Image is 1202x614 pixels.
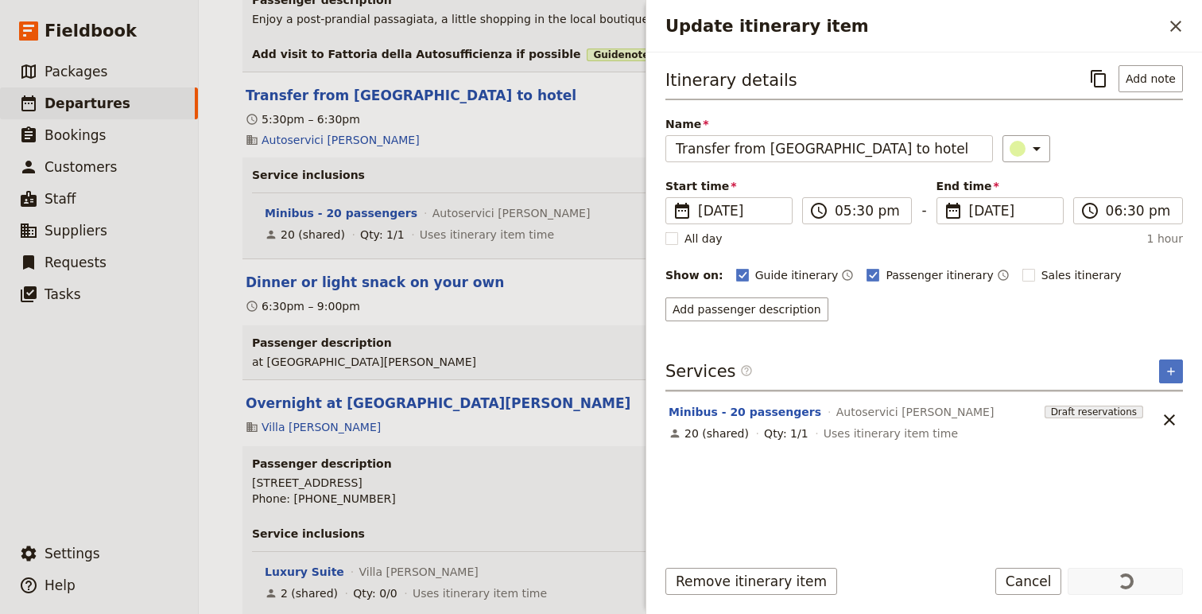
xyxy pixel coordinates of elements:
[684,231,723,247] span: All day
[740,364,753,383] span: ​
[252,167,1149,183] h3: Service inclusions
[1156,406,1183,433] button: Unlink service
[841,266,854,285] button: Time shown on guide itinerary
[252,456,1149,472] h3: Passenger description
[1045,406,1143,418] span: Draft reservations
[265,564,344,580] button: Edit this service option
[45,19,137,43] span: Fieldbook
[886,267,993,283] span: Passenger itinerary
[740,364,753,377] span: ​
[936,178,1064,194] span: End time
[1011,139,1046,158] div: ​
[262,419,381,435] a: Villa [PERSON_NAME]
[45,191,76,207] span: Staff
[265,205,417,221] button: Edit this service option
[252,335,1149,351] h3: Passenger description
[45,286,81,302] span: Tasks
[265,585,338,601] div: 2 (shared)
[665,359,753,383] h3: Services
[669,426,749,441] div: 20 (shared)
[824,426,958,441] span: Uses itinerary item time
[997,266,1010,285] button: Time shown on passenger itinerary
[669,404,821,420] button: Edit this service option
[665,267,723,283] div: Show on:
[755,267,839,283] span: Guide itinerary
[1080,201,1099,220] span: ​
[1041,267,1122,283] span: Sales itinerary
[252,11,1149,27] p: Enjoy a post-prandial passagiata, a little shopping in the local boutiques, or just relax.
[835,201,901,220] input: ​
[45,127,106,143] span: Bookings
[665,568,837,595] button: Remove itinerary item
[413,585,547,601] span: Uses itinerary item time
[420,227,554,243] span: Uses itinerary item time
[252,526,1149,542] h3: Service inclusions
[246,273,504,292] button: Edit this itinerary item
[836,404,995,420] span: Autoservici [PERSON_NAME]
[252,46,1149,62] h3: Add visit to Fattoria della Autosufficienza if possible
[1162,13,1189,40] button: Close drawer
[246,298,360,314] div: 6:30pm – 9:00pm
[1106,201,1173,220] input: ​
[45,64,107,80] span: Packages
[45,95,130,111] span: Departures
[246,111,360,127] div: 5:30pm – 6:30pm
[665,297,828,321] button: Add passenger description
[665,14,1162,38] h2: Update itinerary item
[995,568,1062,595] button: Cancel
[265,227,345,243] div: 20 (shared)
[587,49,655,61] span: Guide note
[673,201,692,220] span: ​
[45,223,107,239] span: Suppliers
[1002,135,1050,162] button: ​
[246,86,576,105] button: Edit this itinerary item
[809,201,828,220] span: ​
[764,426,808,441] div: Qty: 1/1
[1119,65,1183,92] button: Add note
[665,178,793,194] span: Start time
[353,585,397,601] div: Qty: 0/0
[262,132,420,148] a: Autoservici [PERSON_NAME]
[45,577,76,593] span: Help
[252,475,1149,507] p: [STREET_ADDRESS] Phone: [PHONE_NUMBER]
[359,564,478,580] span: Villa [PERSON_NAME]
[432,205,591,221] span: Autoservici [PERSON_NAME]
[1147,231,1183,247] span: 1 hour
[252,354,1149,370] p: at [GEOGRAPHIC_DATA][PERSON_NAME]
[921,200,926,224] span: -
[698,201,782,220] span: [DATE]
[1085,65,1112,92] button: Copy itinerary item
[45,255,107,270] span: Requests
[45,159,117,175] span: Customers
[665,116,993,132] span: Name
[246,394,630,413] button: Edit this itinerary item
[45,546,100,562] span: Settings
[969,201,1053,220] span: [DATE]
[360,227,404,243] div: Qty: 1/1
[1159,359,1183,383] button: Add service inclusion
[665,135,993,162] input: Name
[944,201,963,220] span: ​
[665,68,797,92] h3: Itinerary details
